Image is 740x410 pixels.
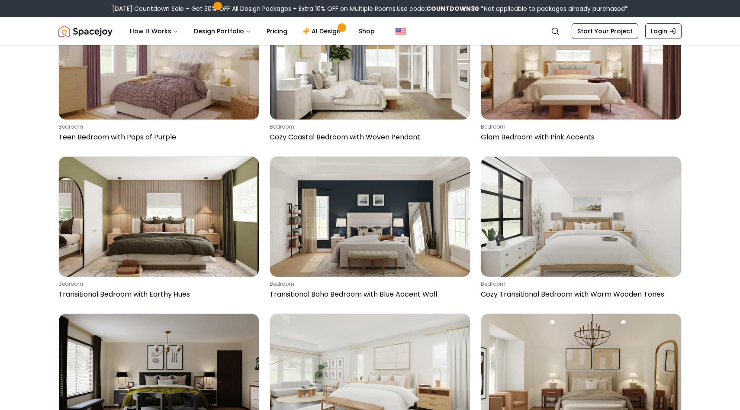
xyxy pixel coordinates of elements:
img: Transitional Boho Bedroom with Blue Accent Wall [270,157,470,277]
p: bedroom [270,281,467,287]
a: Spacejoy [58,23,113,40]
p: bedroom [481,281,678,287]
p: Cozy Transitional Bedroom with Warm Wooden Tones [481,289,678,300]
a: Transitional Boho Bedroom with Blue Accent WallbedroomTransitional Boho Bedroom with Blue Accent ... [270,156,470,303]
a: Shop [352,23,382,40]
p: Transitional Bedroom with Earthy Hues [58,289,256,300]
nav: Main [123,23,382,40]
img: United States [396,26,406,36]
nav: Global [58,17,682,45]
p: bedroom [58,281,256,287]
div: [DATE] Countdown Sale – Get 30% OFF All Design Packages + Extra 10% OFF on Multiple Rooms. [112,4,628,13]
p: Transitional Boho Bedroom with Blue Accent Wall [270,289,467,300]
a: Pricing [260,23,294,40]
p: Teen Bedroom with Pops of Purple [58,132,256,142]
a: AI Design [296,23,350,40]
p: bedroom [58,123,256,130]
a: Login [645,23,682,39]
p: Cozy Coastal Bedroom with Woven Pendant [270,132,467,142]
b: COUNTDOWN30 [426,4,479,13]
a: Transitional Bedroom with Earthy HuesbedroomTransitional Bedroom with Earthy Hues [58,156,259,303]
a: Cozy Transitional Bedroom with Warm Wooden TonesbedroomCozy Transitional Bedroom with Warm Wooden... [481,156,682,303]
img: Spacejoy Logo [58,23,113,40]
p: bedroom [481,123,678,130]
button: How It Works [123,23,185,40]
a: Start Your Project [572,23,638,39]
button: Design Portfolio [187,23,258,40]
p: Glam Bedroom with Pink Accents [481,132,678,142]
span: *Not applicable to packages already purchased* [479,4,628,13]
p: bedroom [270,123,467,130]
span: Use code: [397,4,479,13]
img: Cozy Transitional Bedroom with Warm Wooden Tones [481,157,681,277]
img: Transitional Bedroom with Earthy Hues [59,157,259,277]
